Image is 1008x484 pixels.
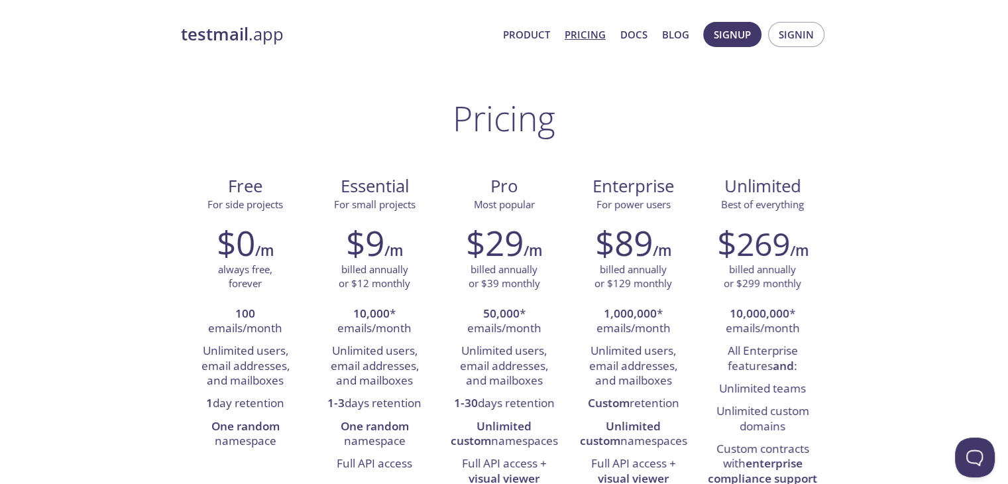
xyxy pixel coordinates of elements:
a: Blog [662,26,689,43]
li: Unlimited users, email addresses, and mailboxes [320,340,429,393]
a: testmail.app [181,23,492,46]
h2: $29 [466,223,524,263]
li: * emails/month [449,303,559,341]
strong: One random [341,418,409,434]
li: retention [579,393,688,415]
strong: 1-30 [454,395,478,410]
strong: 50,000 [483,306,520,321]
span: Signup [714,26,751,43]
strong: 1-3 [327,395,345,410]
h6: /m [524,239,542,262]
strong: 1 [206,395,213,410]
span: For side projects [207,198,283,211]
h6: /m [653,239,671,262]
a: Docs [620,26,647,43]
span: Pro [450,175,558,198]
li: namespace [320,416,429,454]
li: Unlimited users, email addresses, and mailboxes [449,340,559,393]
strong: Custom [588,395,630,410]
span: Free [192,175,300,198]
a: Pricing [565,26,606,43]
li: * emails/month [320,303,429,341]
li: days retention [320,393,429,415]
li: days retention [449,393,559,415]
strong: and [773,358,794,373]
p: billed annually or $299 monthly [724,263,801,291]
span: 269 [736,222,790,265]
li: Unlimited users, email addresses, and mailboxes [579,340,688,393]
span: For small projects [334,198,416,211]
li: namespaces [449,416,559,454]
strong: Unlimited custom [580,418,661,448]
iframe: Help Scout Beacon - Open [955,438,995,477]
a: Product [503,26,550,43]
strong: 10,000 [353,306,390,321]
p: billed annually or $129 monthly [594,263,672,291]
li: * emails/month [708,303,817,341]
strong: testmail [181,23,249,46]
span: For power users [596,198,671,211]
strong: 100 [235,306,255,321]
span: Most popular [474,198,535,211]
h2: $ [717,223,790,263]
li: * emails/month [579,303,688,341]
span: Enterprise [579,175,687,198]
li: namespace [191,416,300,454]
strong: Unlimited custom [451,418,532,448]
li: namespaces [579,416,688,454]
li: Full API access [320,453,429,475]
h6: /m [255,239,274,262]
span: Best of everything [721,198,804,211]
h2: $0 [217,223,255,263]
button: Signup [703,22,761,47]
h6: /m [790,239,809,262]
span: Unlimited [724,174,801,198]
li: day retention [191,393,300,415]
li: Unlimited users, email addresses, and mailboxes [191,340,300,393]
h1: Pricing [453,98,555,138]
p: billed annually or $12 monthly [339,263,410,291]
li: Unlimited custom domains [708,400,817,438]
span: Essential [321,175,429,198]
li: emails/month [191,303,300,341]
p: always free, forever [218,263,272,291]
span: Signin [779,26,814,43]
h2: $89 [595,223,653,263]
h2: $9 [346,223,384,263]
button: Signin [768,22,824,47]
strong: 10,000,000 [730,306,789,321]
strong: 1,000,000 [604,306,657,321]
p: billed annually or $39 monthly [469,263,540,291]
li: All Enterprise features : [708,340,817,378]
li: Unlimited teams [708,378,817,400]
h6: /m [384,239,403,262]
strong: One random [211,418,280,434]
